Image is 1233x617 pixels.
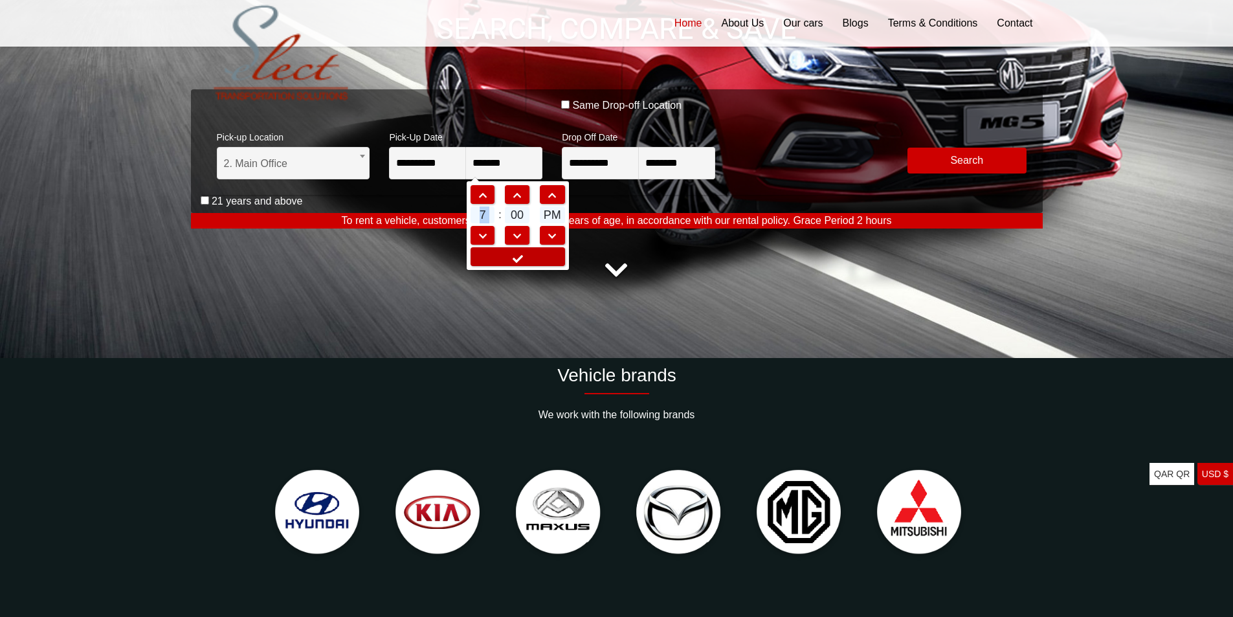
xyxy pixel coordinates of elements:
img: Mitsubishi [865,460,973,567]
img: Mazda [625,460,732,567]
p: To rent a vehicle, customers must be at least 21 years of age, in accordance with our rental poli... [191,213,1043,229]
img: Maxus [504,460,612,567]
span: 2. Main Office [224,148,363,180]
img: MG [745,460,852,567]
span: 2. Main Office [217,147,370,179]
span: 7 [471,207,495,223]
button: Modify Search [907,148,1027,174]
a: QAR QR [1150,463,1194,486]
h2: Vehicle brands [191,365,1043,387]
p: We work with the following brands [191,407,1043,423]
label: 21 years and above [212,195,303,208]
label: Same Drop-off Location [572,99,682,112]
span: Pick-up Location [217,124,370,147]
span: PM [540,207,565,223]
a: USD $ [1197,463,1233,486]
span: Pick-Up Date [389,124,542,147]
td: : [496,205,504,225]
span: Drop Off Date [562,124,715,147]
img: Kia [384,460,491,567]
img: Hyundai [263,460,371,567]
span: 00 [505,207,529,223]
